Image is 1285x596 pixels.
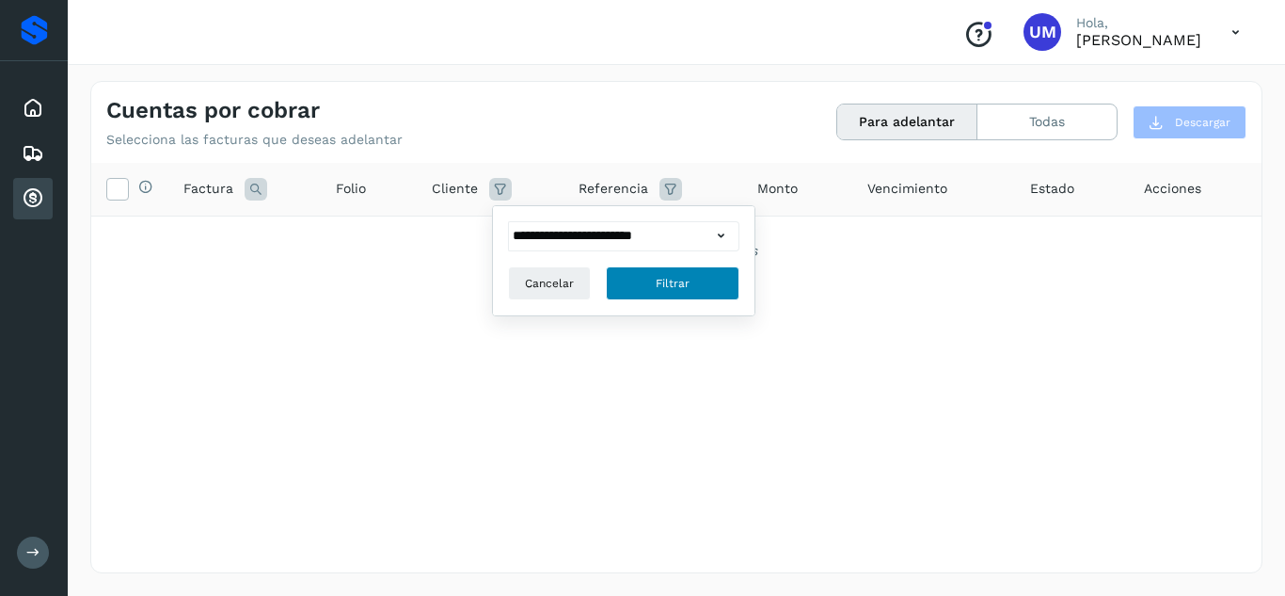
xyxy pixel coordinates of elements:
button: Para adelantar [837,105,977,139]
button: Todas [977,105,1117,139]
span: Estado [1030,179,1074,199]
div: Cuentas por cobrar [13,178,53,219]
div: Embarques [13,133,53,174]
span: Monto [757,179,798,199]
div: No hay datos disponibles [116,241,1237,261]
p: Selecciona las facturas que deseas adelantar [106,132,403,148]
p: Hola, [1076,15,1201,31]
button: Descargar [1133,105,1246,139]
span: Descargar [1175,114,1230,131]
span: Acciones [1144,179,1201,199]
span: Factura [183,179,233,199]
span: Referencia [579,179,648,199]
h4: Cuentas por cobrar [106,97,320,124]
p: Ulises Magdaleno Martinez [1076,31,1201,49]
div: Inicio [13,88,53,129]
span: Cliente [432,179,478,199]
span: Folio [336,179,366,199]
span: Vencimiento [867,179,947,199]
